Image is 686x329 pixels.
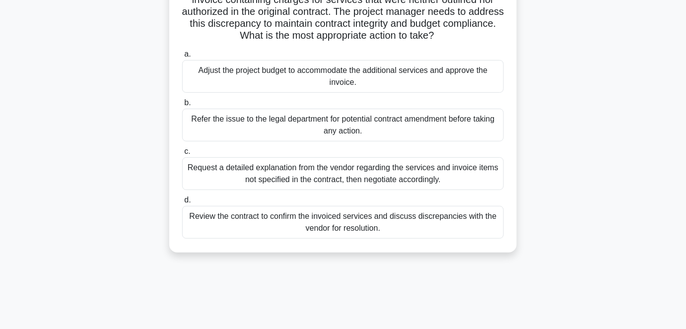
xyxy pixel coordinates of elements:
[184,147,190,155] span: c.
[184,98,191,107] span: b.
[184,196,191,204] span: d.
[182,157,504,190] div: Request a detailed explanation from the vendor regarding the services and invoice items not speci...
[182,60,504,93] div: Adjust the project budget to accommodate the additional services and approve the invoice.
[184,50,191,58] span: a.
[182,109,504,141] div: Refer the issue to the legal department for potential contract amendment before taking any action.
[182,206,504,239] div: Review the contract to confirm the invoiced services and discuss discrepancies with the vendor fo...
